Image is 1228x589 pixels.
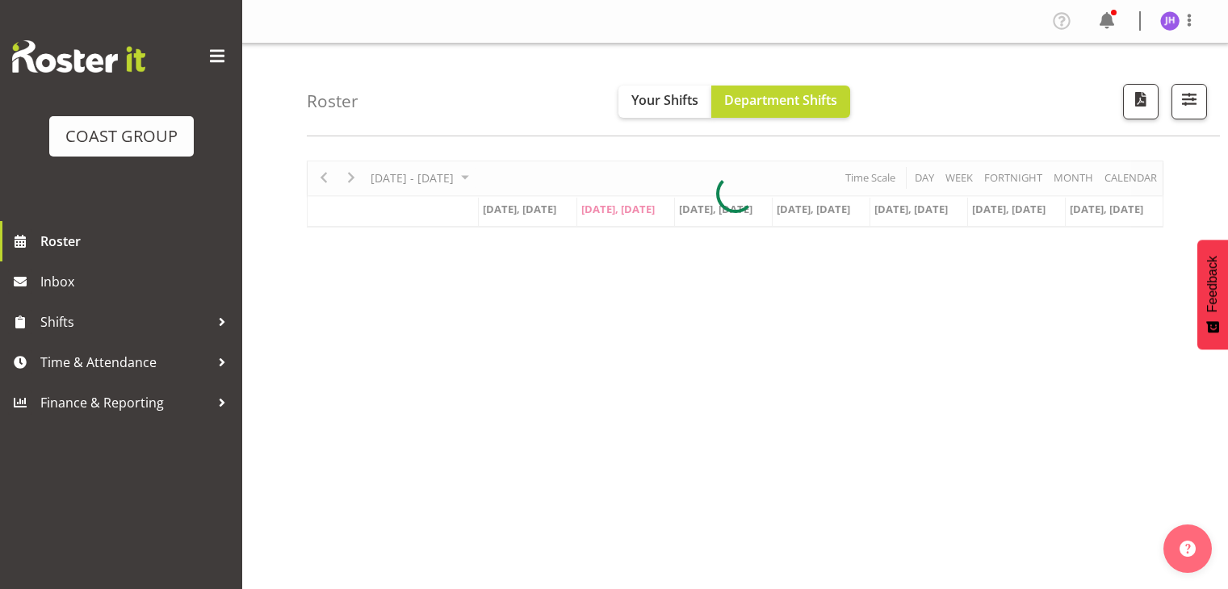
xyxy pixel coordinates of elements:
span: Time & Attendance [40,350,210,374]
span: Shifts [40,310,210,334]
span: Your Shifts [631,91,698,109]
div: COAST GROUP [65,124,178,148]
button: Feedback - Show survey [1197,240,1228,349]
img: jeremy-hogan1166.jpg [1160,11,1180,31]
button: Download a PDF of the roster according to the set date range. [1123,84,1159,119]
span: Feedback [1205,256,1220,312]
span: Roster [40,229,234,253]
img: help-xxl-2.png [1180,541,1196,557]
span: Inbox [40,269,234,294]
button: Department Shifts [711,86,850,118]
button: Filter Shifts [1171,84,1207,119]
button: Your Shifts [618,86,711,118]
h4: Roster [307,92,358,111]
span: Department Shifts [724,91,837,109]
img: Rosterit website logo [12,40,145,73]
span: Finance & Reporting [40,391,210,415]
